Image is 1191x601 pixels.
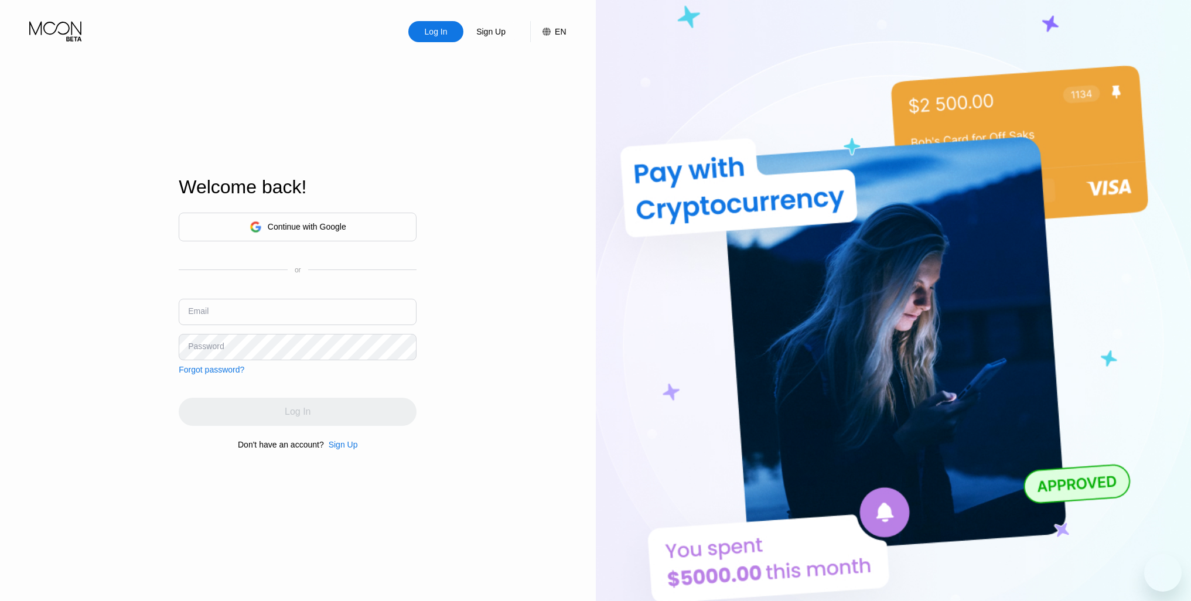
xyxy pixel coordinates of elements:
div: Don't have an account? [238,440,324,449]
div: Log In [424,26,449,37]
div: Email [188,306,209,316]
div: Forgot password? [179,365,244,374]
div: or [295,266,301,274]
div: Password [188,342,224,351]
div: Sign Up [324,440,358,449]
iframe: Кнопка запуска окна обмена сообщениями [1144,554,1182,592]
div: Continue with Google [179,213,417,241]
div: EN [555,27,566,36]
div: Sign Up [329,440,358,449]
div: Sign Up [463,21,518,42]
div: Sign Up [475,26,507,37]
div: Log In [408,21,463,42]
div: Continue with Google [268,222,346,231]
div: Welcome back! [179,176,417,198]
div: EN [530,21,566,42]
